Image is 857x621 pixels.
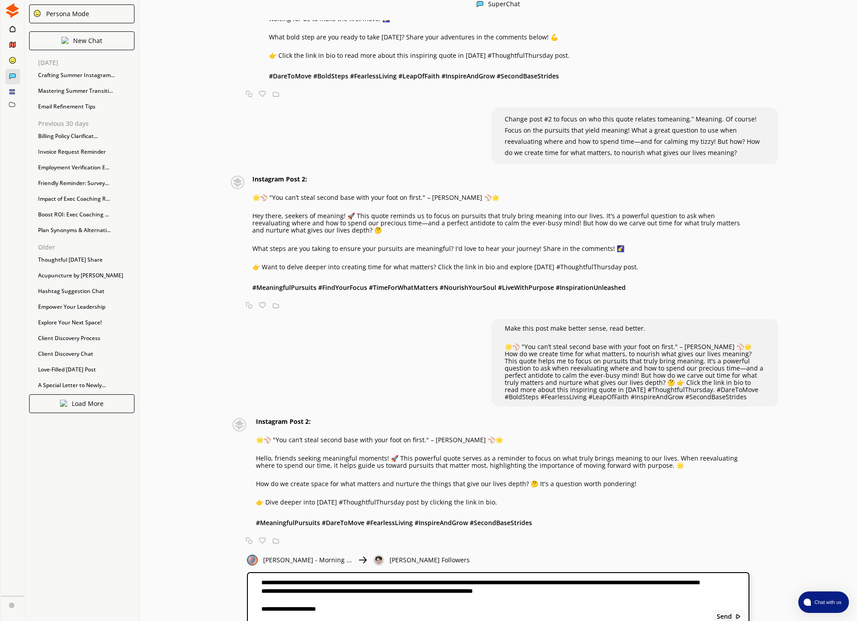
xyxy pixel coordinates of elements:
[259,91,266,97] img: Favorite
[717,613,732,620] b: Send
[34,269,139,282] div: Acupuncture by [PERSON_NAME]
[34,347,139,361] div: Client Discovery Chat
[72,400,104,407] p: Load More
[34,161,139,174] div: Employment Verification E...
[252,175,307,183] strong: Instagram Post 2:
[34,224,139,237] div: Plan Synonyms & Alternati...
[33,9,41,17] img: Close
[263,556,352,564] p: [PERSON_NAME] - Morning ...
[256,436,749,444] p: 🌟⚾️ "You can’t steal second base with your foot on first." – [PERSON_NAME] ⚾️🌟
[34,316,139,329] div: Explore Your Next Space!
[34,177,139,190] div: Friendly Reminder: Survey...
[38,120,139,127] p: Previous 30 days
[34,129,139,143] div: Billing Policy Clarificat...
[269,72,559,80] b: # DareToMove #BoldSteps #FearlessLiving #LeapOfFaith #InspireAndGrow #SecondBaseStrides
[34,253,139,267] div: Thoughtful [DATE] Share
[34,69,139,82] div: Crafting Summer Instagram...
[252,245,749,252] p: What steps are you taking to ensure your pursuits are meaningful? I'd love to hear your journey! ...
[476,0,484,8] img: Close
[259,302,266,309] img: Favorite
[373,555,384,565] img: Close
[246,91,252,97] img: Copy
[1,596,24,612] a: Close
[256,499,749,506] p: 👉 Dive deeper into [DATE] #ThoughtfulThursday post by clicking the link in bio.
[38,59,139,66] p: [DATE]
[811,599,844,606] span: Chat with us
[34,84,139,98] div: Mastering Summer Transiti...
[34,192,139,206] div: Impact of Exec Coaching R...
[505,343,765,401] p: 🌟⚾️ "You can’t steal second base with your foot on first." – [PERSON_NAME] ⚾️🌟 How do we create t...
[273,302,279,309] img: Save
[9,603,14,608] img: Close
[227,176,248,189] img: Close
[269,34,749,41] p: What bold step are you ready to take [DATE]? Share your adventures in the comments below! 💪
[38,244,139,251] p: Older
[273,537,279,544] img: Save
[73,37,102,44] p: New Chat
[34,100,139,113] div: Email Refinement Tips
[269,52,749,59] p: 👉 Click the link in bio to read more about this inspiring quote in [DATE] #ThoughtfulThursday post.
[34,300,139,314] div: Empower Your Leadership
[43,10,89,17] div: Persona Mode
[735,613,741,620] img: Close
[256,480,749,487] p: How do we create space for what matters and nurture the things that give our lives depth? 🤔 It's ...
[247,555,258,565] img: Close
[269,8,749,22] p: Hey there, brave souls! 🚀 Sometimes, taking that leap into the unknown is exactly what we need to...
[259,537,266,544] img: Favorite
[252,194,749,201] p: 🌟⚾️ "You can’t steal second base with your foot on first." – [PERSON_NAME] ⚾️🌟
[61,37,69,44] img: Close
[505,115,760,157] span: Change post #2 to focus on who this quote relates tomeaning.” Meaning. Of course! Focus on the pu...
[256,455,749,469] p: Hello, friends seeking meaningful moments! 🚀 This powerful quote serves as a reminder to focus on...
[256,417,311,426] strong: Instagram Post 2:
[798,591,849,613] button: atlas-launcher
[34,332,139,345] div: Client Discovery Process
[34,145,139,159] div: Invoice Request Reminder
[34,285,139,298] div: Hashtag Suggestion Chat
[505,325,765,332] p: Make this post make better sense, read better.
[390,556,470,564] p: [PERSON_NAME] Followers
[252,212,749,234] p: Hey there, seekers of meaning! 🚀 This quote reminds us to focus on pursuits that truly bring mean...
[357,555,368,565] img: Close
[246,537,252,544] img: Copy
[5,3,20,18] img: Close
[273,91,279,97] img: Save
[252,283,626,292] b: # MeaningfulPursuits #FindYourFocus #TimeForWhatMatters #NourishYourSoul #LiveWithPurpose #Inspir...
[246,302,252,309] img: Copy
[252,263,749,271] p: 👉 Want to delve deeper into creating time for what matters? Click the link in bio and explore [DA...
[227,418,251,431] img: Close
[34,379,139,392] div: A Special Letter to Newly...
[488,0,520,9] div: SuperChat
[60,400,67,407] img: Close
[256,518,532,527] b: # MeaningfulPursuits #DareToMove #FearlessLiving #InspireAndGrow #SecondBaseStrides
[34,208,139,221] div: Boost ROI: Exec Coaching ...
[34,363,139,376] div: Love-Filled [DATE] Post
